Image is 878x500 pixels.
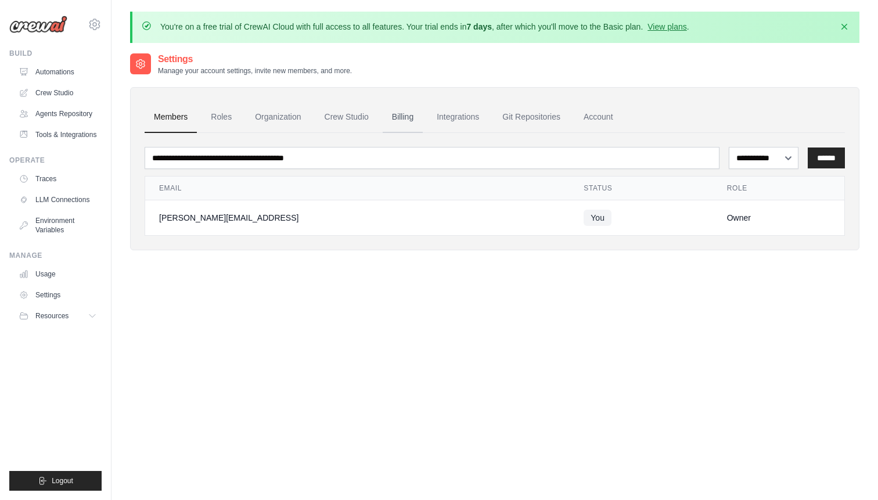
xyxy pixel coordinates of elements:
[14,190,102,209] a: LLM Connections
[9,16,67,33] img: Logo
[52,476,73,485] span: Logout
[9,251,102,260] div: Manage
[201,102,241,133] a: Roles
[159,212,556,224] div: [PERSON_NAME][EMAIL_ADDRESS]
[466,22,492,31] strong: 7 days
[160,21,689,33] p: You're on a free trial of CrewAI Cloud with full access to all features. Your trial ends in , aft...
[14,307,102,325] button: Resources
[493,102,570,133] a: Git Repositories
[246,102,310,133] a: Organization
[9,156,102,165] div: Operate
[14,105,102,123] a: Agents Repository
[427,102,488,133] a: Integrations
[158,52,352,66] h2: Settings
[14,211,102,239] a: Environment Variables
[315,102,378,133] a: Crew Studio
[9,49,102,58] div: Build
[158,66,352,75] p: Manage your account settings, invite new members, and more.
[14,125,102,144] a: Tools & Integrations
[14,63,102,81] a: Automations
[14,286,102,304] a: Settings
[14,170,102,188] a: Traces
[145,102,197,133] a: Members
[584,210,611,226] span: You
[383,102,423,133] a: Billing
[35,311,69,321] span: Resources
[713,177,844,200] th: Role
[9,471,102,491] button: Logout
[647,22,686,31] a: View plans
[570,177,713,200] th: Status
[145,177,570,200] th: Email
[14,265,102,283] a: Usage
[574,102,622,133] a: Account
[14,84,102,102] a: Crew Studio
[727,212,830,224] div: Owner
